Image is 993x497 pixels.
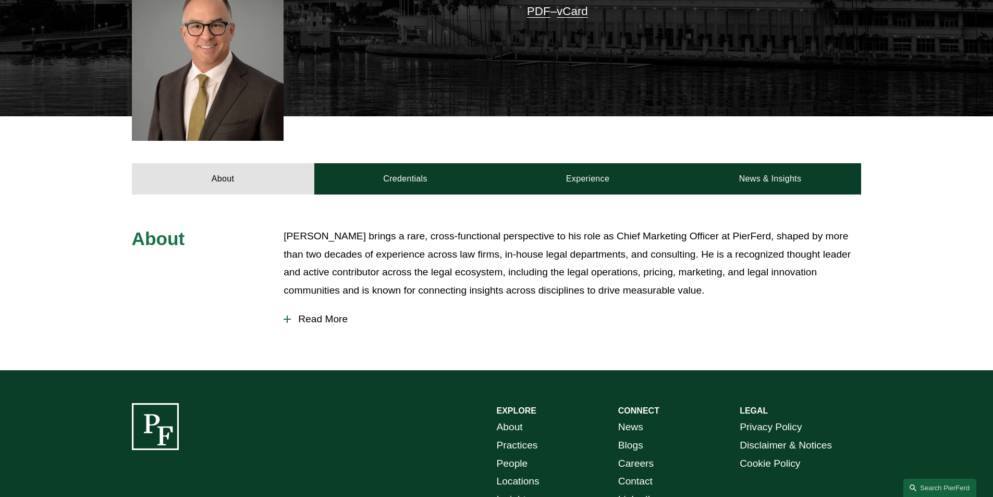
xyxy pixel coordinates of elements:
[618,472,653,491] a: Contact
[740,437,832,455] a: Disclaimer & Notices
[679,163,861,195] a: News & Insights
[740,406,768,415] strong: LEGAL
[740,455,800,473] a: Cookie Policy
[618,418,643,437] a: News
[618,437,643,455] a: Blogs
[527,5,550,18] a: PDF
[497,418,523,437] a: About
[132,163,314,195] a: About
[497,163,679,195] a: Experience
[903,479,976,497] a: Search this site
[557,5,588,18] a: vCard
[284,227,861,299] p: [PERSON_NAME] brings a rare, cross-functional perspective to his role as Chief Marketing Officer ...
[497,472,540,491] a: Locations
[497,406,536,415] strong: EXPLORE
[740,418,802,437] a: Privacy Policy
[497,437,538,455] a: Practices
[618,406,659,415] strong: CONNECT
[314,163,497,195] a: Credentials
[132,228,185,249] span: About
[497,455,528,473] a: People
[618,455,654,473] a: Careers
[291,313,861,325] span: Read More
[284,306,861,333] button: Read More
